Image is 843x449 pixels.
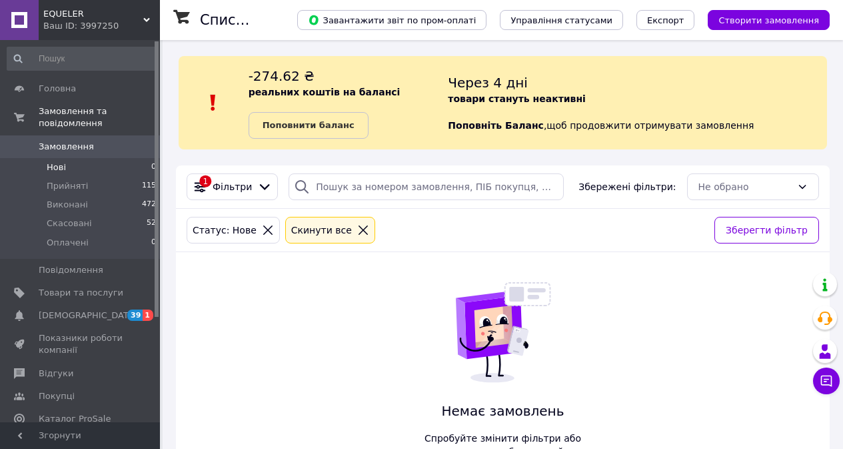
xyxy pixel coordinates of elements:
[142,199,156,211] span: 472
[47,237,89,249] span: Оплачені
[43,8,143,20] span: EQUELER
[694,14,830,25] a: Створити замовлення
[151,237,156,249] span: 0
[249,112,369,139] a: Поповнити баланс
[500,10,623,30] button: Управління статусами
[203,93,223,113] img: :exclamation:
[718,15,819,25] span: Створити замовлення
[213,180,252,193] span: Фільтри
[39,264,103,276] span: Повідомлення
[47,180,88,192] span: Прийняті
[39,83,76,95] span: Головна
[39,141,94,153] span: Замовлення
[698,179,792,194] div: Не обрано
[47,199,88,211] span: Виконані
[200,12,335,28] h1: Список замовлень
[142,180,156,192] span: 115
[708,10,830,30] button: Створити замовлення
[263,120,355,130] b: Поповнити баланс
[151,161,156,173] span: 0
[39,332,123,356] span: Показники роботи компанії
[249,68,315,84] span: -274.62 ₴
[39,390,75,402] span: Покупці
[39,310,137,322] span: [DEMOGRAPHIC_DATA]
[127,310,143,321] span: 39
[47,217,92,230] span: Скасовані
[510,15,612,25] span: Управління статусами
[647,15,684,25] span: Експорт
[7,47,157,71] input: Пошук
[249,87,401,97] b: реальних коштів на балансі
[39,105,160,129] span: Замовлення та повідомлення
[143,310,153,321] span: 1
[813,368,840,394] button: Чат з покупцем
[415,402,591,421] span: Немає замовлень
[47,161,66,173] span: Нові
[289,223,355,238] div: Cкинути все
[636,10,695,30] button: Експорт
[448,75,528,91] span: Через 4 дні
[448,120,544,131] b: Поповніть Баланс
[289,173,564,200] input: Пошук за номером замовлення, ПІБ покупця, номером телефону, Email, номером накладної
[726,223,808,238] span: Зберегти фільтр
[39,413,111,425] span: Каталог ProSale
[39,287,123,299] span: Товари та послуги
[308,14,476,26] span: Завантажити звіт по пром-оплаті
[448,93,586,104] b: товари стануть неактивні
[190,223,259,238] div: Статус: Нове
[448,67,827,139] div: , щоб продовжити отримувати замовлення
[39,368,73,380] span: Відгуки
[147,217,156,230] span: 52
[578,180,676,193] span: Збережені фільтри:
[714,217,819,244] button: Зберегти фільтр
[43,20,160,32] div: Ваш ID: 3997250
[297,10,486,30] button: Завантажити звіт по пром-оплаті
